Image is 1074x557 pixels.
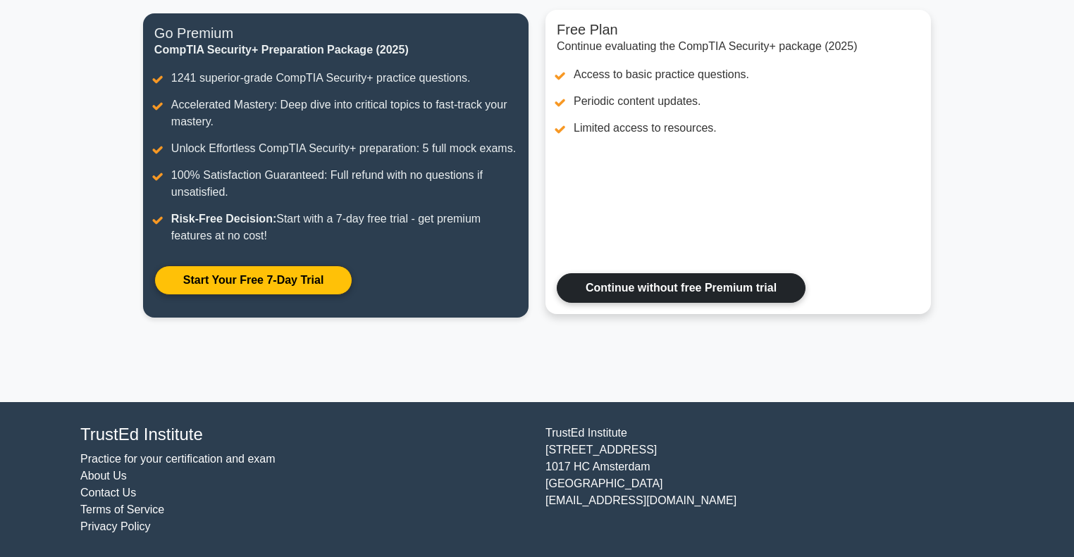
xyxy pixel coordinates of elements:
a: Privacy Policy [80,520,151,532]
div: TrustEd Institute [STREET_ADDRESS] 1017 HC Amsterdam [GEOGRAPHIC_DATA] [EMAIL_ADDRESS][DOMAIN_NAME] [537,425,1002,535]
a: Contact Us [80,487,136,499]
a: Start Your Free 7-Day Trial [154,265,352,295]
h4: TrustEd Institute [80,425,529,445]
a: About Us [80,470,127,482]
a: Continue without free Premium trial [557,273,805,303]
a: Terms of Service [80,503,164,515]
a: Practice for your certification and exam [80,453,276,465]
